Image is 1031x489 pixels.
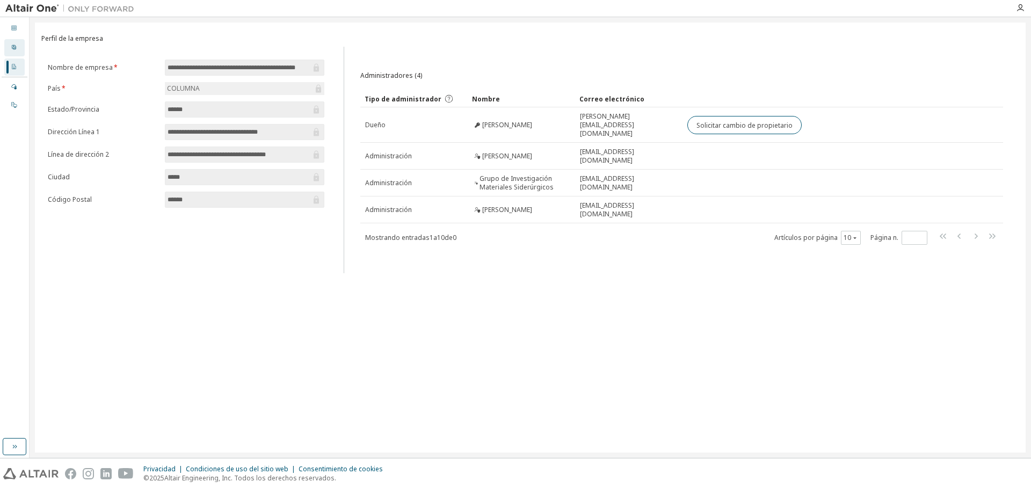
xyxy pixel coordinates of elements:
[365,178,412,187] font: Administración
[482,205,532,214] font: [PERSON_NAME]
[433,233,437,242] font: a
[579,94,644,104] font: Correo electrónico
[186,464,288,473] font: Condiciones de uso del sitio web
[580,201,634,218] font: [EMAIL_ADDRESS][DOMAIN_NAME]
[4,97,25,114] div: En las instalaciones
[844,233,851,242] font: 10
[472,94,500,104] font: Nombre
[365,94,441,104] font: Tipo de administrador
[48,195,92,204] font: Código Postal
[4,59,25,76] div: Perfil de la empresa
[41,34,103,43] font: Perfil de la empresa
[167,84,200,93] font: COLUMNA
[437,233,445,242] font: 10
[48,127,100,136] font: Dirección Línea 1
[48,150,109,159] font: Línea de dirección 2
[5,3,140,14] img: Altair Uno
[430,233,433,242] font: 1
[165,82,324,95] div: COLUMNA
[143,473,149,483] font: ©
[870,233,898,242] font: Página n.
[482,120,532,129] font: [PERSON_NAME]
[118,468,134,479] img: youtube.svg
[149,473,164,483] font: 2025
[83,468,94,479] img: instagram.svg
[48,105,99,114] font: Estado/Provincia
[48,84,61,93] font: País
[445,233,453,242] font: de
[453,233,456,242] font: 0
[4,78,25,96] div: Administrado
[3,468,59,479] img: altair_logo.svg
[164,473,336,483] font: Altair Engineering, Inc. Todos los derechos reservados.
[143,464,176,473] font: Privacidad
[48,63,113,72] font: Nombre de empresa
[580,174,634,192] font: [EMAIL_ADDRESS][DOMAIN_NAME]
[480,174,554,192] font: Grupo de Investigación Materiales Siderúrgicos
[360,71,422,80] font: Administradores (4)
[365,151,412,160] font: Administración
[365,120,386,129] font: Dueño
[580,112,634,138] font: [PERSON_NAME][EMAIL_ADDRESS][DOMAIN_NAME]
[48,172,70,181] font: Ciudad
[299,464,383,473] font: Consentimiento de cookies
[365,233,430,242] font: Mostrando entradas
[65,468,76,479] img: facebook.svg
[482,151,532,160] font: [PERSON_NAME]
[774,233,838,242] font: Artículos por página
[4,20,25,37] div: Panel
[4,39,25,56] div: Perfil de usuario
[365,205,412,214] font: Administración
[100,468,112,479] img: linkedin.svg
[687,116,802,135] button: Solicitar cambio de propietario
[580,147,634,165] font: [EMAIL_ADDRESS][DOMAIN_NAME]
[696,120,793,129] font: Solicitar cambio de propietario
